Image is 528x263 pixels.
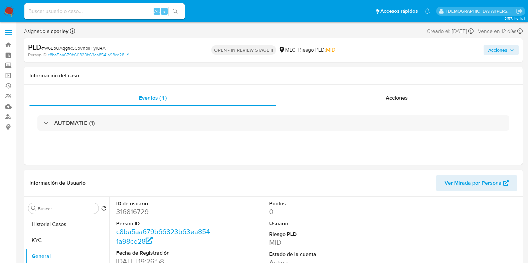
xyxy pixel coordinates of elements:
[326,46,335,54] span: MID
[116,207,212,216] dd: 316816729
[31,206,36,211] button: Buscar
[54,119,95,127] h3: AUTOMATIC (1)
[116,200,212,207] dt: ID de usuario
[447,8,514,14] p: cristian.porley@mercadolibre.com
[48,52,129,58] a: c8ba5aa679b66823b63ea8541a98ce28
[279,46,296,54] div: MLC
[380,8,418,15] span: Accesos rápidos
[28,42,41,52] b: PLD
[269,238,365,247] dd: MID
[269,251,365,258] dt: Estado de la cuenta
[168,7,182,16] button: search-icon
[211,45,276,55] p: OPEN - IN REVIEW STAGE II
[49,27,68,35] b: cporley
[436,175,517,191] button: Ver Mirada por Persona
[26,216,109,232] button: Historial Casos
[101,206,107,213] button: Volver al orden por defecto
[38,206,96,212] input: Buscar
[445,175,502,191] span: Ver Mirada por Persona
[488,45,507,55] span: Acciones
[269,231,365,238] dt: Riesgo PLD
[163,8,165,14] span: s
[24,28,68,35] span: Asignado a
[516,8,523,15] a: Salir
[424,8,430,14] a: Notificaciones
[37,115,509,131] div: AUTOMATIC (1)
[484,45,519,55] button: Acciones
[478,28,516,35] span: Vence en 12 días
[298,46,335,54] span: Riesgo PLD:
[116,249,212,257] dt: Fecha de Registración
[26,232,109,248] button: KYC
[269,220,365,227] dt: Usuario
[29,72,517,79] h1: Información del caso
[41,45,106,51] span: # W6EpUAqgfR5CpVhpIHly1u4A
[29,180,85,186] h1: Información de Usuario
[154,8,160,14] span: Alt
[269,200,365,207] dt: Puntos
[427,27,474,36] div: Creado el: [DATE]
[269,207,365,216] dd: 0
[116,220,212,227] dt: Person ID
[24,7,185,16] input: Buscar usuario o caso...
[475,27,477,36] span: -
[28,52,46,58] b: Person ID
[386,94,408,102] span: Acciones
[139,94,167,102] span: Eventos ( 1 )
[116,227,210,246] a: c8ba5aa679b66823b63ea8541a98ce28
